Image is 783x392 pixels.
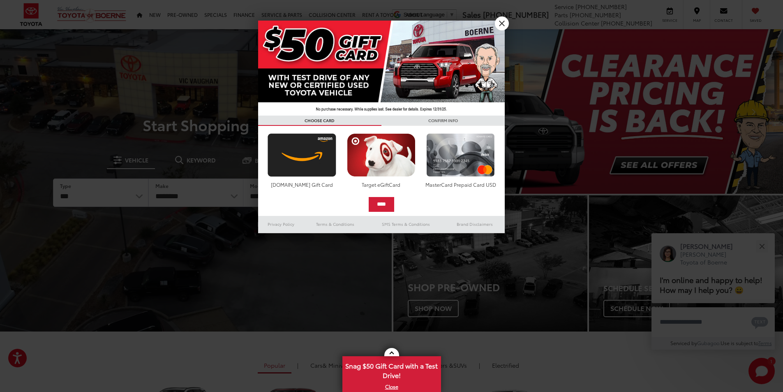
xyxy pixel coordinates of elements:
img: 42635_top_851395.jpg [258,21,505,116]
div: [DOMAIN_NAME] Gift Card [266,181,338,188]
h3: CHOOSE CARD [258,116,381,126]
a: Brand Disclaimers [445,219,505,229]
h3: CONFIRM INFO [381,116,505,126]
a: Privacy Policy [258,219,304,229]
div: MasterCard Prepaid Card USD [424,181,497,188]
a: SMS Terms & Conditions [367,219,445,229]
a: Terms & Conditions [304,219,367,229]
img: targetcard.png [345,133,418,177]
div: Target eGiftCard [345,181,418,188]
img: amazoncard.png [266,133,338,177]
span: Snag $50 Gift Card with a Test Drive! [343,357,440,382]
img: mastercard.png [424,133,497,177]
